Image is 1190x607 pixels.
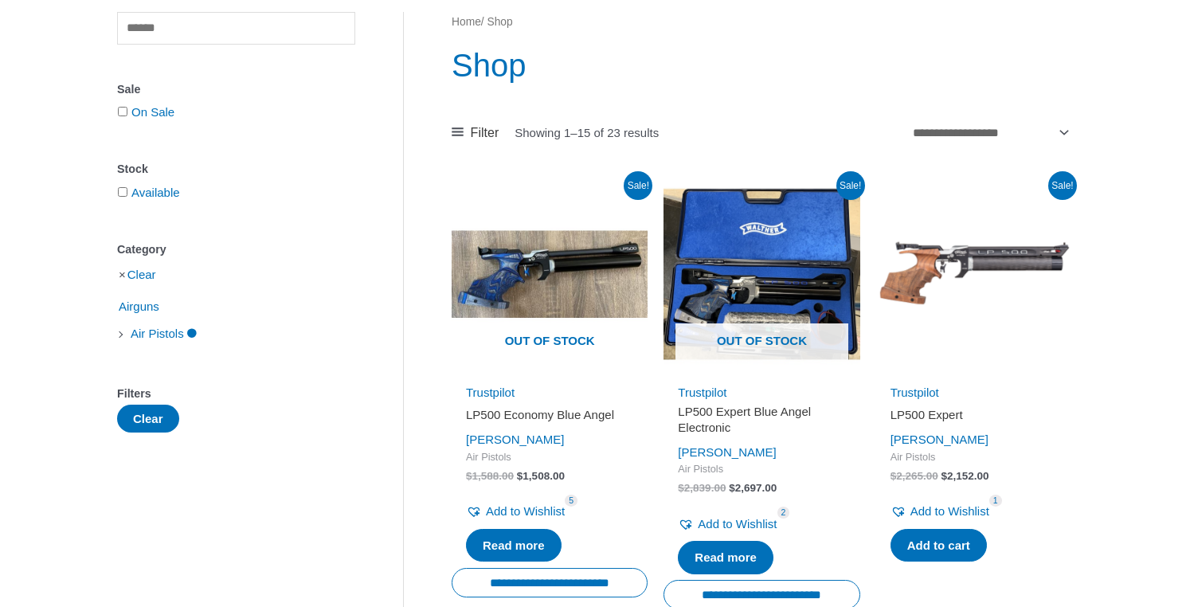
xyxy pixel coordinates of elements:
[515,127,659,139] p: Showing 1–15 of 23 results
[117,293,161,320] span: Airguns
[565,495,577,507] span: 5
[941,470,948,482] span: $
[466,451,633,464] span: Air Pistols
[117,382,355,405] div: Filters
[891,529,987,562] a: Add to cart: “LP500 Expert”
[452,16,481,28] a: Home
[1048,171,1077,200] span: Sale!
[678,541,773,574] a: Read more about “LP500 Expert Blue Angel Electronic”
[129,320,186,347] span: Air Pistols
[131,105,174,119] a: On Sale
[466,500,565,523] a: Add to Wishlist
[891,433,988,446] a: [PERSON_NAME]
[127,268,156,281] a: Clear
[836,171,865,200] span: Sale!
[452,12,1072,33] nav: Breadcrumb
[117,405,179,433] button: Clear
[117,299,161,312] a: Airguns
[117,158,355,181] div: Stock
[624,171,652,200] span: Sale!
[876,176,1072,372] img: LP500 Expert
[678,404,845,441] a: LP500 Expert Blue Angel Electronic
[466,386,515,399] a: Trustpilot
[131,186,180,199] a: Available
[452,176,648,372] a: Out of stock
[452,176,648,372] img: LP500 Economy Blue Angel
[117,78,355,101] div: Sale
[452,43,1072,88] h1: Shop
[517,470,565,482] bdi: 1,508.00
[891,407,1058,423] h2: LP500 Expert
[466,407,633,429] a: LP500 Economy Blue Angel
[891,500,989,523] a: Add to Wishlist
[906,119,1072,146] select: Shop order
[891,470,897,482] span: $
[118,107,127,116] input: On Sale
[729,482,777,494] bdi: 2,697.00
[891,386,939,399] a: Trustpilot
[464,323,636,360] span: Out of stock
[729,482,735,494] span: $
[777,507,790,519] span: 2
[678,482,684,494] span: $
[466,470,472,482] span: $
[698,517,777,531] span: Add to Wishlist
[678,404,845,435] h2: LP500 Expert Blue Angel Electronic
[471,121,499,145] span: Filter
[664,176,859,372] img: LP500 Expert Blue Angel Electronic
[117,238,355,261] div: Category
[941,470,989,482] bdi: 2,152.00
[678,463,845,476] span: Air Pistols
[891,407,1058,429] a: LP500 Expert
[910,504,989,518] span: Add to Wishlist
[466,470,514,482] bdi: 1,588.00
[118,187,127,197] input: Available
[466,529,562,562] a: Read more about “LP500 Economy Blue Angel”
[664,176,859,372] a: Out of stock
[517,470,523,482] span: $
[129,326,198,339] a: Air Pistols
[678,386,726,399] a: Trustpilot
[452,121,499,145] a: Filter
[486,504,565,518] span: Add to Wishlist
[989,495,1002,507] span: 1
[891,451,1058,464] span: Air Pistols
[891,470,938,482] bdi: 2,265.00
[466,433,564,446] a: [PERSON_NAME]
[678,482,726,494] bdi: 2,839.00
[678,513,777,535] a: Add to Wishlist
[466,407,633,423] h2: LP500 Economy Blue Angel
[675,323,847,360] span: Out of stock
[678,445,776,459] a: [PERSON_NAME]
